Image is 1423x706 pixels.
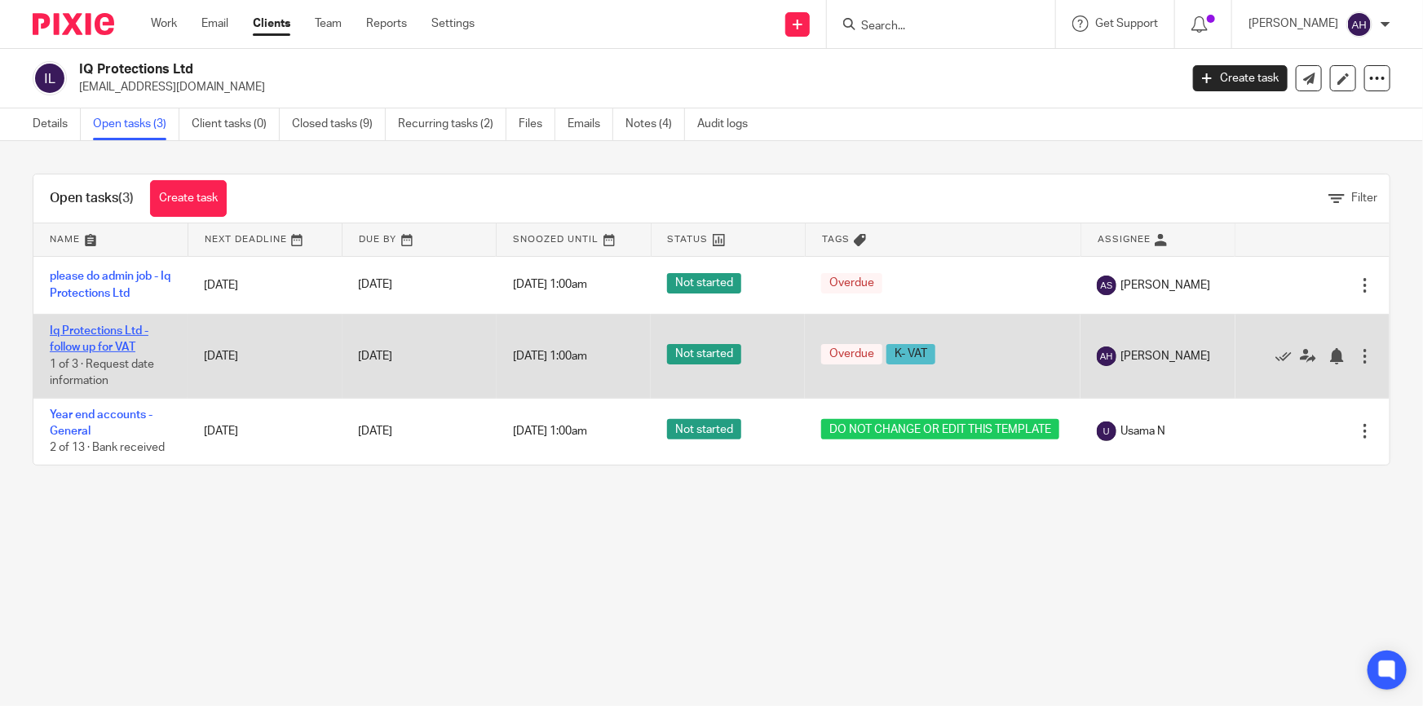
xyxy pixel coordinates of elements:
span: Tags [822,235,850,244]
span: Usama N [1120,423,1165,439]
p: [PERSON_NAME] [1248,15,1338,32]
span: [PERSON_NAME] [1120,348,1210,364]
span: K- VAT [886,344,935,364]
a: Email [201,15,228,32]
img: svg%3E [1346,11,1372,38]
a: Reports [366,15,407,32]
span: DO NOT CHANGE OR EDIT THIS TEMPLATE [821,419,1059,439]
a: Details [33,108,81,140]
h2: IQ Protections Ltd [79,61,951,78]
a: Iq Protections Ltd - follow up for VAT [50,325,148,353]
a: Clients [253,15,290,32]
a: Mark as done [1275,348,1300,364]
span: [DATE] 1:00am [513,280,587,291]
a: Create task [150,180,227,217]
a: Team [315,15,342,32]
a: Audit logs [697,108,760,140]
span: 2 of 13 · Bank received [50,443,165,454]
span: [DATE] 1:00am [513,426,587,437]
span: [DATE] 1:00am [513,351,587,362]
a: Recurring tasks (2) [398,108,506,140]
span: Snoozed Until [513,235,599,244]
td: [DATE] [188,256,342,314]
span: Not started [667,273,741,293]
span: (3) [118,192,134,205]
a: Emails [568,108,613,140]
a: Files [519,108,555,140]
span: [PERSON_NAME] [1120,277,1210,293]
img: svg%3E [1097,276,1116,295]
span: [DATE] [359,351,393,362]
a: Work [151,15,177,32]
span: 1 of 3 · Request date information [50,359,154,387]
a: Settings [431,15,475,32]
a: Closed tasks (9) [292,108,386,140]
span: Get Support [1095,18,1158,29]
p: [EMAIL_ADDRESS][DOMAIN_NAME] [79,79,1169,95]
a: Year end accounts - General [50,409,152,437]
span: Overdue [821,273,882,293]
span: [DATE] [359,280,393,291]
span: [DATE] [359,426,393,437]
h1: Open tasks [50,190,134,207]
a: please do admin job - Iq Protections Ltd [50,271,170,298]
span: Overdue [821,344,882,364]
img: svg%3E [1097,346,1116,366]
img: Pixie [33,13,114,35]
span: Not started [667,344,741,364]
a: Create task [1193,65,1288,91]
input: Search [860,20,1006,34]
a: Notes (4) [625,108,685,140]
td: [DATE] [188,398,342,465]
span: Status [668,235,709,244]
span: Filter [1351,192,1377,204]
a: Client tasks (0) [192,108,280,140]
img: svg%3E [33,61,67,95]
a: Open tasks (3) [93,108,179,140]
td: [DATE] [188,314,342,398]
img: svg%3E [1097,421,1116,441]
span: Not started [667,419,741,439]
